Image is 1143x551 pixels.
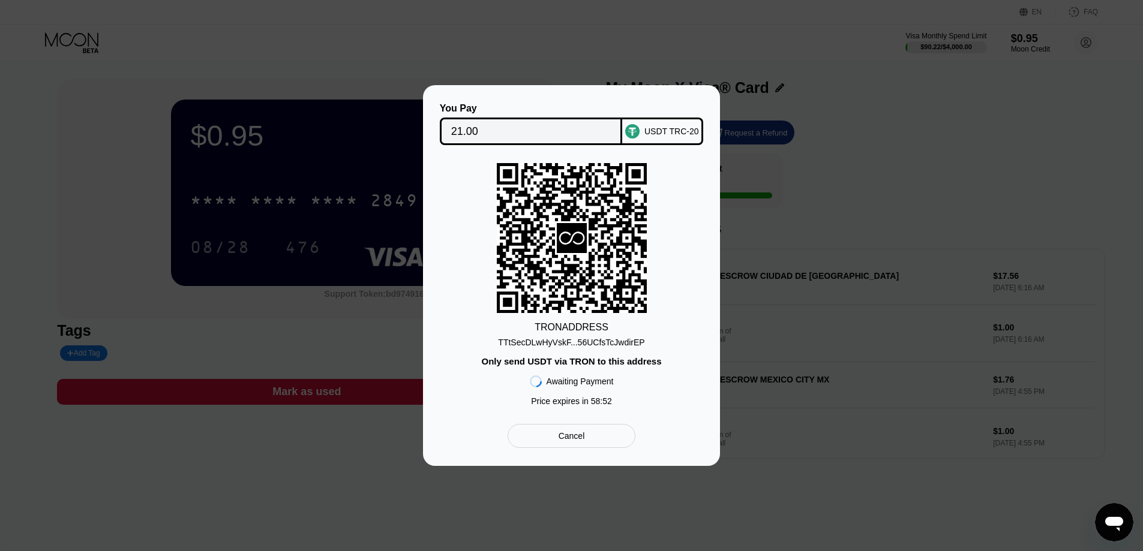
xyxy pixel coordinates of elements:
[498,333,644,347] div: TTtSecDLwHyVskF...56UCfsTcJwdirEP
[481,356,661,366] div: Only send USDT via TRON to this address
[644,127,699,136] div: USDT TRC-20
[498,338,644,347] div: TTtSecDLwHyVskF...56UCfsTcJwdirEP
[531,396,612,406] div: Price expires in
[1095,503,1133,541] iframe: Button to launch messaging window, conversation in progress
[441,103,702,145] div: You PayUSDT TRC-20
[535,322,608,333] div: TRON ADDRESS
[440,103,623,114] div: You Pay
[591,396,612,406] span: 58 : 52
[547,377,614,386] div: Awaiting Payment
[559,430,585,441] div: Cancel
[508,424,635,448] div: Cancel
